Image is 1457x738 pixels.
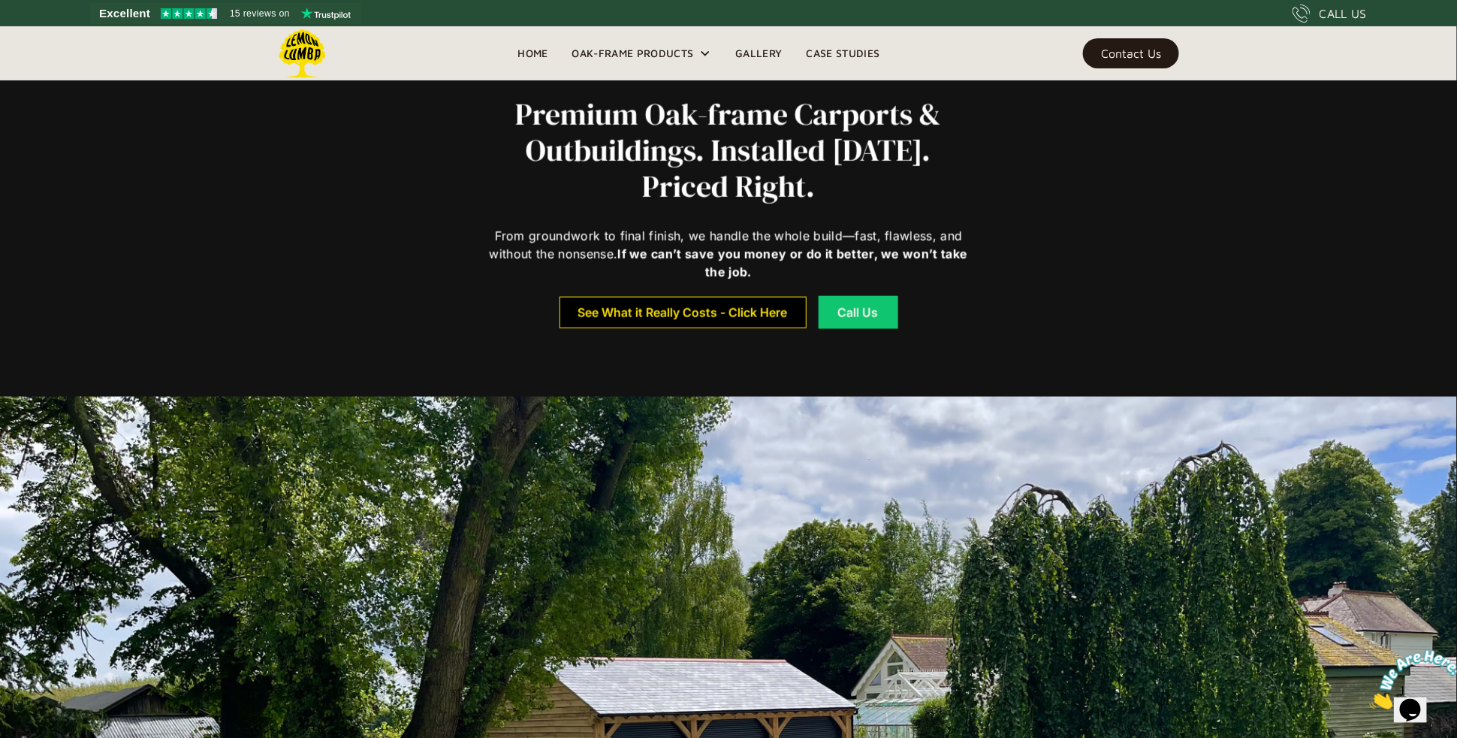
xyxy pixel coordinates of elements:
span: Excellent [99,5,150,23]
img: Trustpilot 4.5 stars [161,8,217,19]
span: 1 [6,6,12,19]
div: CALL US [1320,5,1367,23]
a: See Lemon Lumba reviews on Trustpilot [90,3,361,24]
div: From groundwork to final finish, we handle the whole build—fast, flawless, and without the nonsense. [484,227,973,281]
iframe: chat widget [1364,644,1457,715]
a: Case Studies [795,42,892,65]
div: Call Us [837,307,879,319]
div: See What it Really Costs - Click Here [578,307,788,318]
div: Oak-Frame Products [560,26,724,80]
a: CALL US [1293,5,1367,23]
a: Gallery [723,42,794,65]
a: Call Us [819,296,898,329]
img: Trustpilot logo [301,8,351,20]
h2: Premium Oak-frame Carports & Outbuildings. Installed [DATE]. Priced Right. [484,96,973,204]
strong: If we can’t save you money or do it better, we won’t take the job. [617,247,967,280]
div: Contact Us [1101,48,1161,59]
div: Oak-Frame Products [572,44,694,62]
a: Home [505,42,560,65]
img: Chat attention grabber [6,6,99,65]
a: Contact Us [1083,38,1179,68]
a: See What it Really Costs - Click Here [560,297,807,328]
span: 15 reviews on [230,5,290,23]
